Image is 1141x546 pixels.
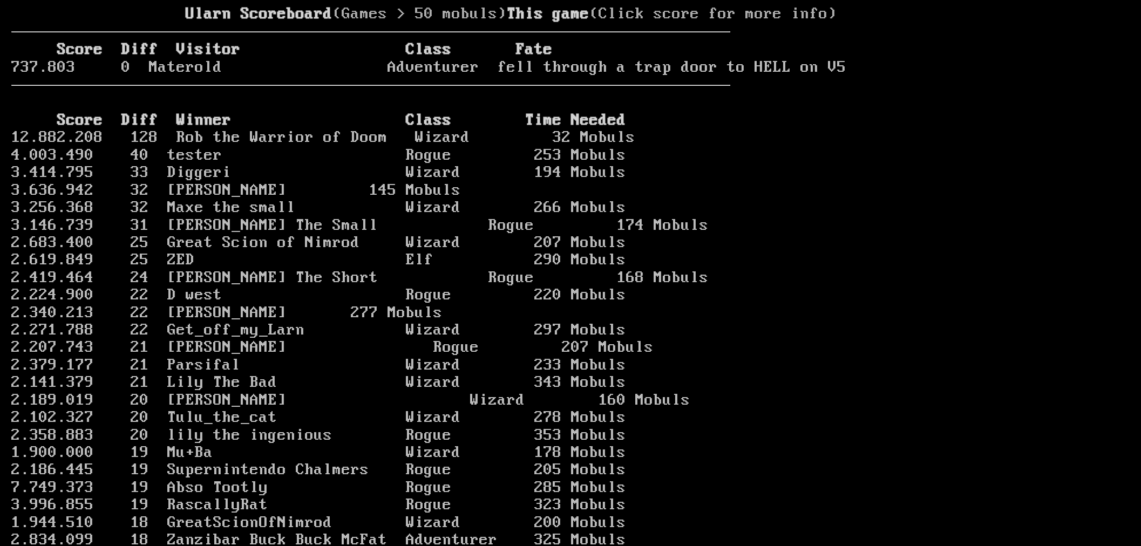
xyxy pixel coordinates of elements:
[11,234,626,251] a: 2.683.400 25 Great Scion of Nimrod Wizard 207 Mobuls
[11,479,626,496] a: 7.749.373 19 Abso Tootly Rogue 285 Mobuls
[11,461,626,479] a: 2.186.445 19 Supernintendo Chalmers Rogue 205 Mobuls
[11,286,626,304] a: 2.224.900 22 D west Rogue 220 Mobuls
[11,269,709,286] a: 2.419.464 24 [PERSON_NAME] The Short Rogue 168 Mobuls
[11,147,626,164] a: 4.003.490 40 tester Rogue 253 Mobuls
[11,59,846,76] a: 737.803 0 Materold Adventurer fell through a trap door to HELL on V5
[186,5,332,23] b: Ularn Scoreboard
[11,5,730,518] larn: (Games > 50 mobuls) (Click score for more info) Click on a score for more information ---- Reload...
[57,112,626,129] b: Score Diff Winner Class Time Needed
[11,409,626,426] a: 2.102.327 20 Tulu_the_cat Wizard 278 Mobuls
[11,444,626,461] a: 1.900.000 19 Mu+Ba Wizard 178 Mobuls
[11,182,461,199] a: 3.636.942 32 [PERSON_NAME] 145 Mobuls
[11,357,626,374] a: 2.379.177 21 Parsifal Wizard 233 Mobuls
[11,514,626,531] a: 1.944.510 18 GreatScionOfNimrod Wizard 200 Mobuls
[11,339,654,356] a: 2.207.743 21 [PERSON_NAME] Rogue 207 Mobuls
[11,322,626,339] a: 2.271.788 22 Get_off_my_Larn Wizard 297 Mobuls
[507,5,589,23] b: This game
[11,164,626,181] a: 3.414.795 33 Diggeri Wizard 194 Mobuls
[11,251,626,269] a: 2.619.849 25 ZED Elf 290 Mobuls
[11,374,626,391] a: 2.141.379 21 Lily The Bad Wizard 343 Mobuls
[57,41,553,58] b: Score Diff Visitor Class Fate
[11,304,443,322] a: 2.340.213 22 [PERSON_NAME] 277 Mobuls
[11,217,709,234] a: 3.146.739 31 [PERSON_NAME] The Small Rogue 174 Mobuls
[11,129,635,146] a: 12.882.208 128 Rob the Warrior of Doom Wizard 32 Mobuls
[11,199,626,216] a: 3.256.368 32 Maxe the small Wizard 266 Mobuls
[11,496,626,514] a: 3.996.855 19 RascallyRat Rogue 323 Mobuls
[11,392,690,409] a: 2.189.019 20 [PERSON_NAME] Wizard 160 Mobuls
[11,427,626,444] a: 2.358.883 20 lily the ingenious Rogue 353 Mobuls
